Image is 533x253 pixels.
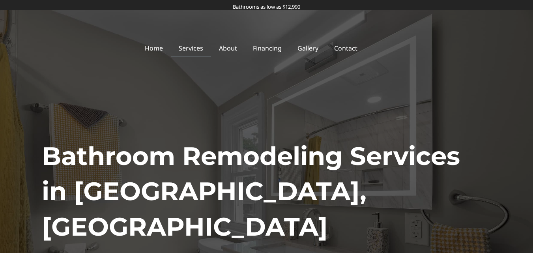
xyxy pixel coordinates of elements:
a: Contact [326,39,365,57]
a: Home [137,39,171,57]
h1: Bathroom Remodeling Services in [GEOGRAPHIC_DATA], [GEOGRAPHIC_DATA] [42,139,492,245]
a: Financing [245,39,290,57]
a: Gallery [290,39,326,57]
a: Services [171,39,211,57]
a: About [211,39,245,57]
